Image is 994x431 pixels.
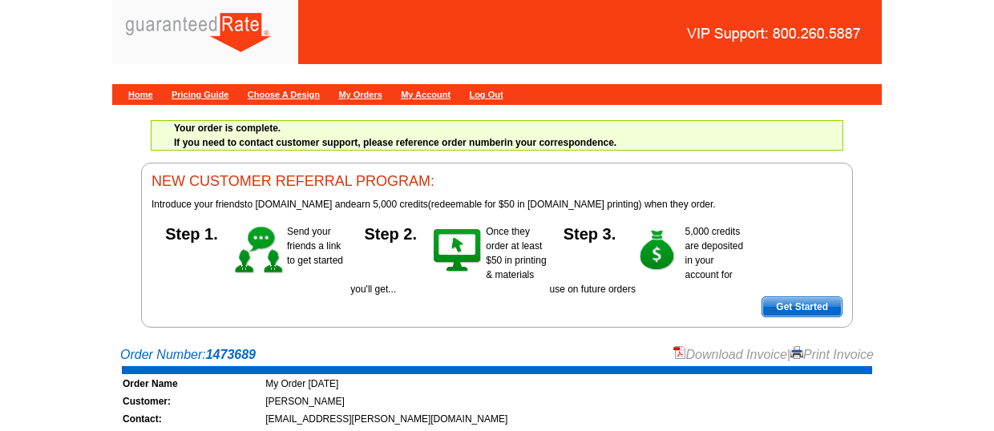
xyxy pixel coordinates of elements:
span: Once they order at least $50 in printing & materials you'll get... [350,226,546,295]
iframe: LiveChat chat widget [769,381,994,431]
h5: Step 1. [152,224,232,240]
td: Customer: [122,393,263,409]
img: step-1.gif [232,224,287,277]
span: If you need to contact customer support, please reference order number in your correspondence. [174,123,616,148]
td: [PERSON_NAME] [265,393,872,409]
img: u [112,152,128,153]
a: Pricing Guide [172,90,229,99]
img: step-2.gif [430,224,486,277]
a: My Account [401,90,451,99]
span: Get Started [762,297,842,316]
span: 5,000 credits are deposited in your account for use on future orders [550,226,744,295]
span: earn 5,000 credits [351,199,428,210]
h5: Step 2. [350,224,430,240]
a: Download Invoice [673,348,787,361]
div: | [673,345,875,365]
h3: NEW CUSTOMER REFERRAL PROGRAM: [152,173,842,191]
h5: Step 3. [550,224,630,240]
a: Choose A Design [248,90,320,99]
strong: 1473689 [206,348,256,361]
a: Log Out [469,90,503,99]
img: small-pdf-icon.gif [673,346,686,359]
img: small-print-icon.gif [790,346,803,359]
td: Contact: [122,411,263,427]
strong: Your order is complete. [174,123,281,134]
td: My Order [DATE] [265,376,872,392]
img: step-3.gif [630,224,685,277]
a: Get Started [762,296,842,317]
a: My Orders [338,90,382,99]
td: [EMAIL_ADDRESS][PERSON_NAME][DOMAIN_NAME] [265,411,872,427]
div: Order Number: [120,345,874,365]
span: Send your friends a link to get started [287,226,343,266]
a: Print Invoice [790,348,874,361]
a: Home [128,90,153,99]
td: Order Name [122,376,263,392]
p: to [DOMAIN_NAME] and (redeemable for $50 in [DOMAIN_NAME] printing) when they order. [152,197,842,211]
span: Introduce your friends [152,199,244,210]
